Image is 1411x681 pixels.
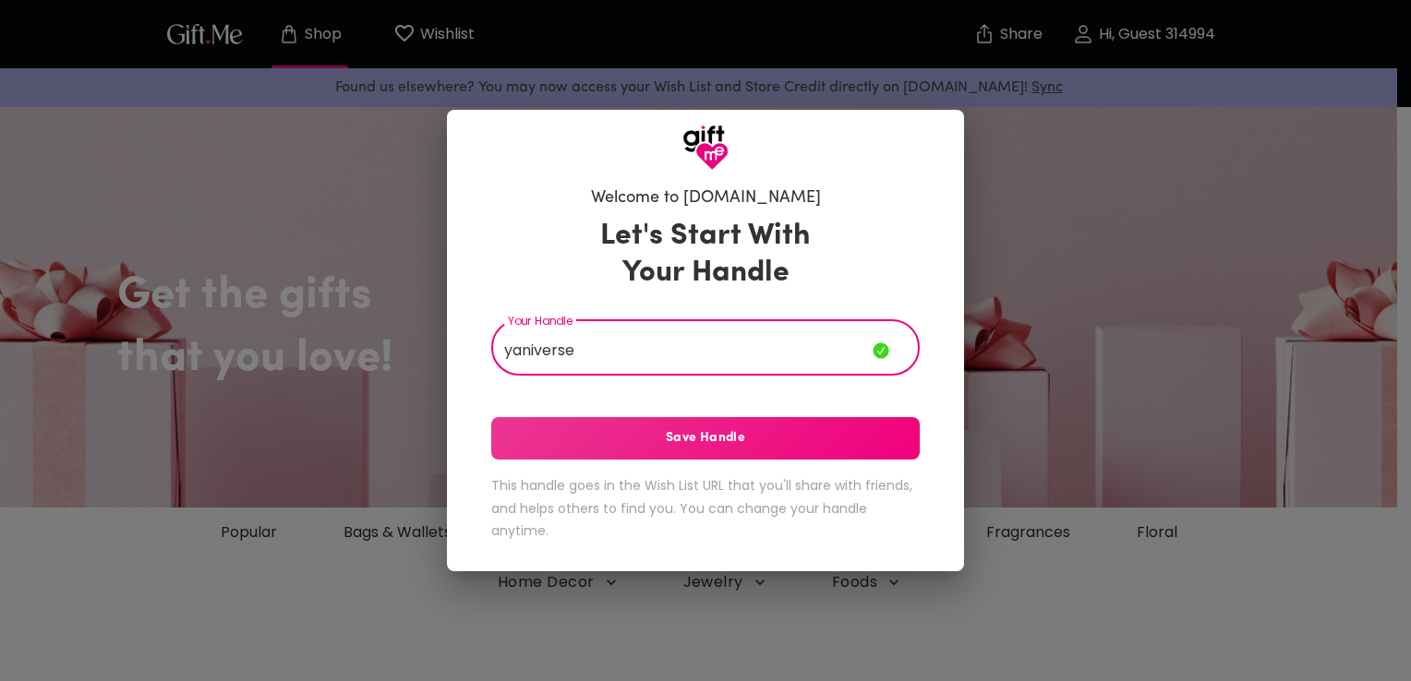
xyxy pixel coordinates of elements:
[591,187,821,209] h6: Welcome to [DOMAIN_NAME]
[491,417,920,460] button: Save Handle
[491,324,873,376] input: Your Handle
[577,218,834,292] h3: Let's Start With Your Handle
[491,428,920,448] span: Save Handle
[682,125,729,171] img: GiftMe Logo
[491,474,920,543] h6: This handle goes in the Wish List URL that you'll share with friends, and helps others to find yo...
